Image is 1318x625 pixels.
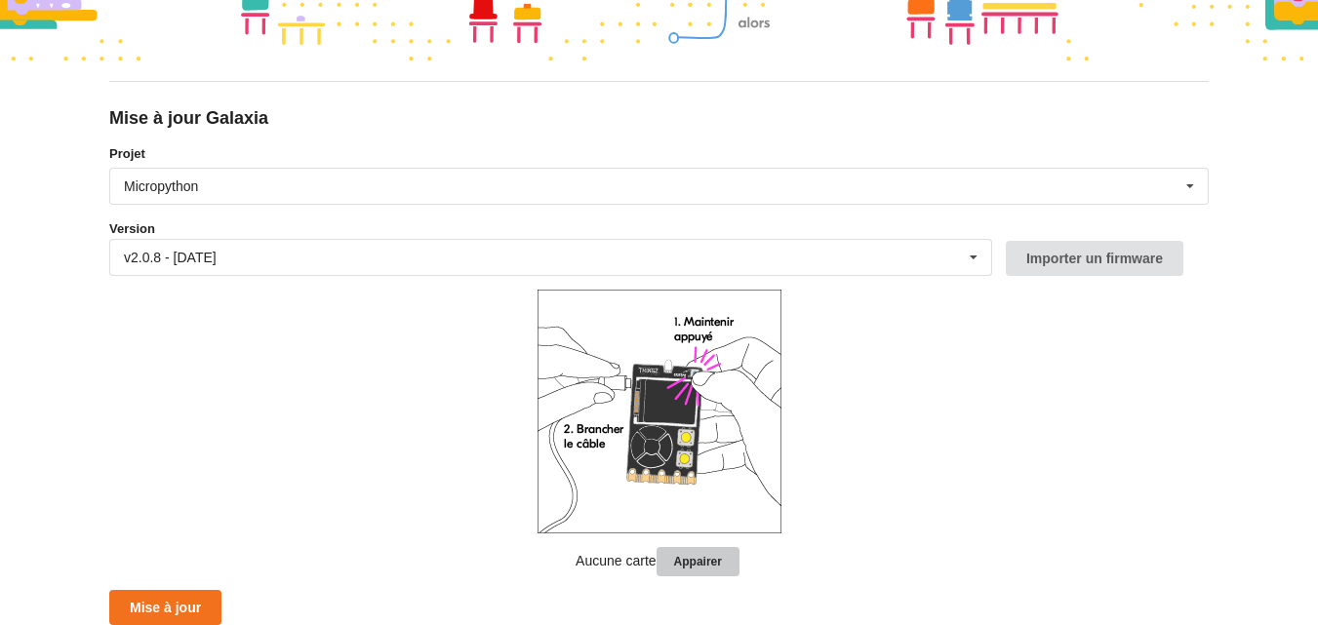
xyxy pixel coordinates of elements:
[124,251,217,264] div: v2.0.8 - [DATE]
[109,219,155,239] label: Version
[657,547,739,577] button: Appairer
[124,179,198,193] div: Micropython
[109,547,1209,577] p: Aucune carte
[109,590,221,625] button: Mise à jour
[109,107,1209,130] div: Mise à jour Galaxia
[538,290,781,533] img: galaxia_plug.png
[1006,241,1183,276] button: Importer un firmware
[109,144,1209,164] label: Projet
